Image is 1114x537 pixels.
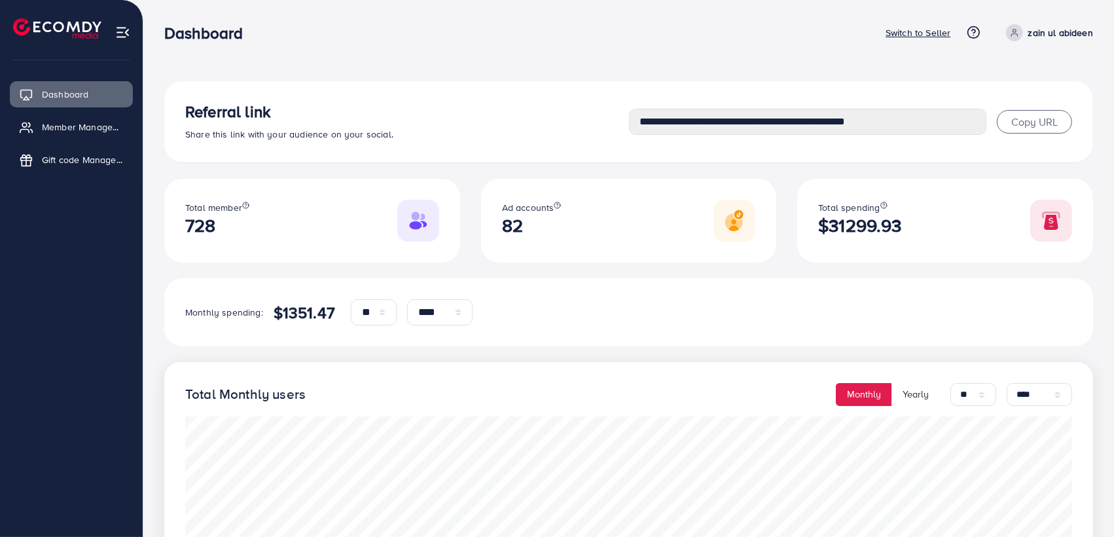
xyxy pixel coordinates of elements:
[13,18,101,39] img: logo
[836,383,892,406] button: Monthly
[185,215,249,236] h2: 728
[818,201,880,214] span: Total spending
[42,120,123,134] span: Member Management
[502,201,554,214] span: Ad accounts
[818,215,901,236] h2: $31299.93
[1028,25,1093,41] p: zain ul abideen
[713,200,755,242] img: Responsive image
[886,25,951,41] p: Switch to Seller
[185,201,242,214] span: Total member
[185,102,629,121] h3: Referral link
[1011,115,1058,129] span: Copy URL
[274,303,335,322] h4: $1351.47
[1030,200,1072,242] img: Responsive image
[115,25,130,40] img: menu
[397,200,439,242] img: Responsive image
[164,24,253,43] h3: Dashboard
[891,383,940,406] button: Yearly
[1058,478,1104,527] iframe: Chat
[1001,24,1093,41] a: zain ul abideen
[42,153,123,166] span: Gift code Management
[185,386,306,403] h4: Total Monthly users
[10,147,133,173] a: Gift code Management
[42,88,88,101] span: Dashboard
[502,215,562,236] h2: 82
[10,81,133,107] a: Dashboard
[185,305,263,320] p: Monthly spending:
[997,110,1072,134] button: Copy URL
[185,128,393,141] span: Share this link with your audience on your social.
[10,114,133,140] a: Member Management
